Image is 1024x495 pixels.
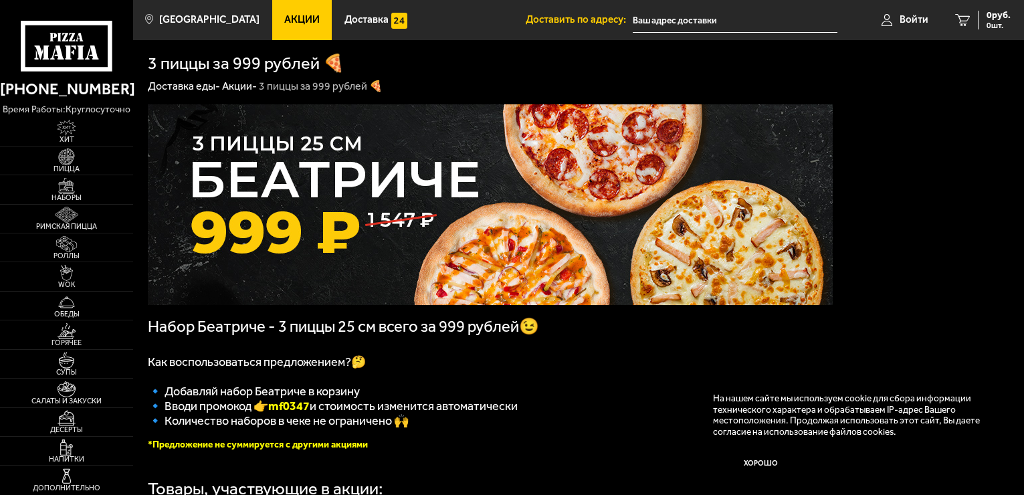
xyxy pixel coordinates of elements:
a: Доставка еды- [148,80,220,92]
span: 0 руб. [987,11,1011,20]
span: Акции [284,15,320,25]
p: На нашем сайте мы используем cookie для сбора информации технического характера и обрабатываем IP... [713,393,991,437]
a: Акции- [222,80,257,92]
img: 1024x1024 [148,104,833,305]
input: Ваш адрес доставки [633,8,837,33]
h1: 3 пиццы за 999 рублей 🍕 [148,55,344,72]
div: 3 пиццы за 999 рублей 🍕 [259,80,383,94]
span: 0 шт. [987,21,1011,29]
span: 🔹 Вводи промокод 👉 и стоимость изменится автоматически [148,399,518,413]
span: Набор Беатриче - 3 пиццы 25 см всего за 999 рублей😉 [148,317,539,336]
span: Как воспользоваться предложением?🤔 [148,355,366,369]
span: 🔹 Количество наборов в чеке не ограничено 🙌 [148,413,409,428]
b: mf0347 [268,399,310,413]
span: 🔹 Добавляй набор Беатриче в корзину [148,384,360,399]
span: [GEOGRAPHIC_DATA] [159,15,260,25]
button: Хорошо [713,448,809,480]
img: 15daf4d41897b9f0e9f617042186c801.svg [391,13,407,29]
span: Доставить по адресу: [526,15,633,25]
font: *Предложение не суммируется с другими акциями [148,439,368,450]
span: Войти [900,15,928,25]
span: Доставка [344,15,389,25]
